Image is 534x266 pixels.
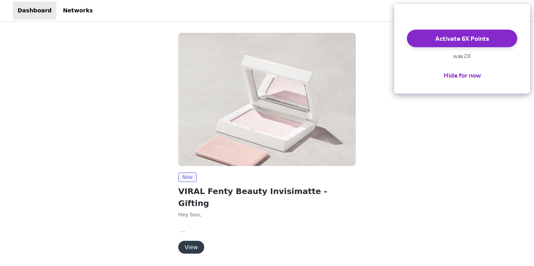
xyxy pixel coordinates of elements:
a: Dashboard [13,2,56,20]
img: Fenty Beauty [178,33,356,166]
span: New [178,172,197,182]
a: Networks [58,2,98,20]
button: View [178,241,204,254]
p: Hey boo, [178,211,356,219]
a: View [178,244,204,250]
h2: VIRAL Fenty Beauty Invisimatte - Gifting [178,185,356,209]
